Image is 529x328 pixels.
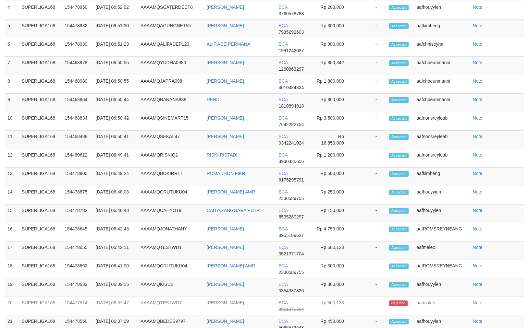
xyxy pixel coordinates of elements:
td: AAAAMQSINEMART15 [138,112,204,131]
td: 7 [5,57,19,75]
a: [PERSON_NAME] [207,115,244,121]
a: Note [473,245,483,250]
a: Note [473,171,483,176]
a: ALIF ADE PERMANA [207,41,251,47]
a: [PERSON_NAME] [207,5,244,10]
td: [DATE] 06:51:23 [93,38,138,57]
td: - [354,57,387,75]
td: 15 [5,205,19,223]
td: aafROMSREYNEANG [414,223,470,241]
td: aafchhiseyha [414,38,470,57]
a: Note [473,189,483,194]
td: - [354,241,387,260]
td: 13 [5,168,19,186]
td: 154478645 [62,223,93,241]
td: 11 [5,131,19,149]
td: aafhouyyien [414,186,470,205]
a: Note [473,208,483,213]
span: BCA [278,78,288,84]
span: Accepted [389,134,409,140]
td: 154478782 [62,205,93,223]
td: - [354,75,387,94]
td: AAAAMQRISKIQ1 [138,149,204,168]
a: Note [473,115,483,121]
td: - [354,94,387,112]
td: AAAAMQTESTWD1 [138,241,204,260]
td: - [354,278,387,297]
a: [PERSON_NAME] AMR [207,189,255,194]
span: BCA [278,189,288,194]
td: 154478939 [62,38,93,57]
td: SUPERLIGA168 [19,57,62,75]
span: Accepted [389,264,409,269]
span: 1991242037 [278,48,304,53]
td: 5 [5,20,19,38]
span: 4010484834 [278,85,304,90]
span: BCA [278,23,288,28]
td: - [354,38,387,57]
span: Accepted [389,190,409,195]
td: [DATE] 06:49:24 [93,168,138,186]
a: Note [473,300,483,305]
td: Rp 250,000 [312,186,353,205]
span: BCA [278,152,288,158]
span: 7935292603 [278,29,304,35]
a: Note [473,5,483,10]
span: BCA [278,263,288,268]
td: SUPERLIGA168 [19,38,62,57]
a: [PERSON_NAME] [207,23,244,28]
span: Accepted [389,5,409,10]
td: SUPERLIGA168 [19,186,62,205]
td: [DATE] 06:41:00 [93,260,138,278]
td: - [354,112,387,131]
td: - [354,131,387,149]
td: Rp 1,200,000 [312,149,353,168]
td: AAAAMQBANANA888 [138,94,204,112]
td: Rp 203,000 [312,1,353,20]
td: Rp 300,000 [312,260,353,278]
td: 16 [5,223,19,241]
td: 154478875 [62,186,93,205]
span: 3760578788 [278,11,304,16]
td: [DATE] 06:50:55 [93,75,138,94]
a: Note [473,60,483,65]
td: aafhouyyien [414,278,470,297]
a: Note [473,78,483,84]
td: 154478900 [62,168,93,186]
td: AAAAMQCAHYO19 [138,205,204,223]
td: 154478662 [62,260,93,278]
a: ROMADHON FIKRI [207,171,247,176]
td: AAAAMQJAPRA098 [138,75,204,94]
a: Note [473,23,483,28]
a: RENDI [207,97,221,102]
td: 18 [5,260,19,278]
td: Rp 300,000 [312,278,353,297]
td: Rp 900,000 [312,38,353,57]
td: 154478950 [62,1,93,20]
td: [DATE] 06:42:11 [93,241,138,260]
td: 154477514 [62,297,93,315]
td: SUPERLIGA168 [19,131,62,149]
td: AAAAMQBOKIRR17 [138,168,204,186]
td: [DATE] 06:48:08 [93,186,138,205]
td: 154460612 [62,149,93,168]
td: [DATE] 06:46:48 [93,205,138,223]
span: Accepted [389,116,409,121]
a: Note [473,134,483,139]
span: BCA [278,245,288,250]
span: BCA [278,171,288,176]
td: 154478655 [62,241,93,260]
span: BCA [278,41,288,47]
td: SUPERLIGA168 [19,75,62,94]
span: BCA [278,319,288,324]
td: 8 [5,75,19,94]
td: aafhouyyien [414,1,470,20]
span: 3521371704 [278,307,304,312]
span: 1260863297 [278,66,304,72]
td: 19 [5,278,19,297]
td: Rp 16,850,000 [312,131,353,149]
td: aafchoeunmanni [414,94,470,112]
td: 154468978 [62,57,93,75]
span: BCA [278,115,288,121]
td: SUPERLIGA168 [19,278,62,297]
